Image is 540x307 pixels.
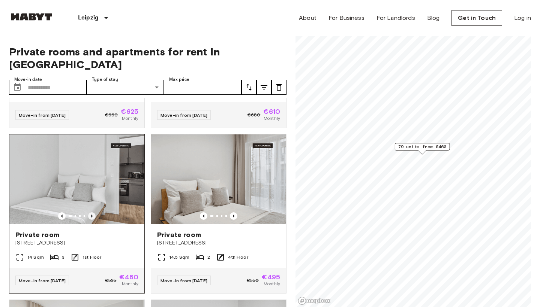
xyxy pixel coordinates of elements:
[119,274,138,280] span: €480
[58,212,66,220] button: Previous image
[299,13,316,22] a: About
[262,274,280,280] span: €495
[105,112,118,118] span: €660
[241,80,256,95] button: tune
[9,134,145,294] a: Marketing picture of unit DE-13-001-108-002Previous imagePrevious imagePrivate room[STREET_ADDRES...
[122,280,138,287] span: Monthly
[15,230,59,239] span: Private room
[78,13,99,22] p: Leipzig
[247,277,259,284] span: €550
[151,134,286,294] a: Marketing picture of unit DE-13-001-409-001Previous imagePrevious imagePrivate room[STREET_ADDRES...
[19,112,66,118] span: Move-in from [DATE]
[160,278,207,283] span: Move-in from [DATE]
[9,134,144,224] img: Marketing picture of unit DE-13-001-108-002
[10,80,25,95] button: Choose date
[160,112,207,118] span: Move-in from [DATE]
[200,212,207,220] button: Previous image
[271,80,286,95] button: tune
[264,115,280,122] span: Monthly
[121,108,138,115] span: €625
[256,80,271,95] button: tune
[151,134,286,224] img: Marketing picture of unit DE-13-001-409-001
[328,13,364,22] a: For Business
[157,230,201,239] span: Private room
[169,254,189,261] span: 14.5 Sqm
[376,13,415,22] a: For Landlords
[207,254,210,261] span: 2
[451,10,502,26] a: Get in Touch
[62,254,64,261] span: 3
[263,108,280,115] span: €610
[82,254,101,261] span: 1st Floor
[247,112,261,118] span: €680
[19,278,66,283] span: Move-in from [DATE]
[9,45,286,71] span: Private rooms and apartments for rent in [GEOGRAPHIC_DATA]
[395,143,450,155] div: Map marker
[14,76,42,83] label: Move-in date
[27,254,44,261] span: 14 Sqm
[298,297,331,305] a: Mapbox logo
[230,212,237,220] button: Previous image
[122,115,138,122] span: Monthly
[169,76,189,83] label: Max price
[92,76,118,83] label: Type of stay
[88,212,96,220] button: Previous image
[514,13,531,22] a: Log in
[157,239,280,247] span: [STREET_ADDRESS]
[9,13,54,21] img: Habyt
[427,13,440,22] a: Blog
[228,254,248,261] span: 4th Floor
[15,239,138,247] span: [STREET_ADDRESS]
[105,277,117,284] span: €535
[398,143,447,150] span: 79 units from €460
[264,280,280,287] span: Monthly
